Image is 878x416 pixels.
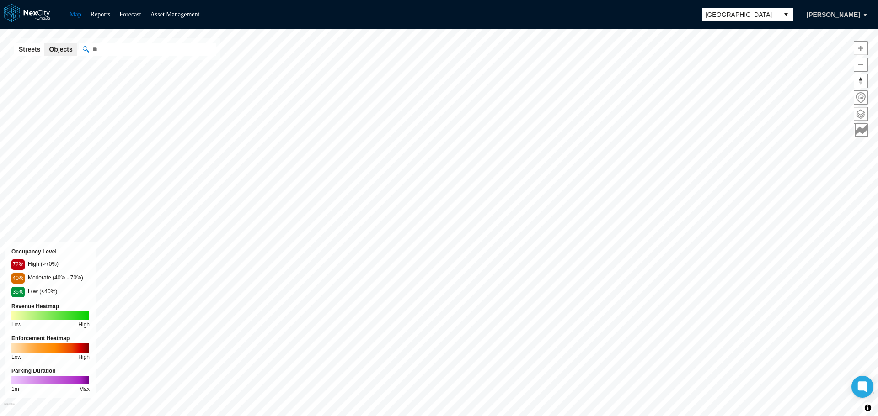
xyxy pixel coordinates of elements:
div: Revenue Heatmap [11,302,90,311]
button: Zoom out [854,58,868,72]
button: Layers management [854,107,868,121]
button: Zoom in [854,41,868,55]
div: 40% [11,273,25,284]
button: Key metrics [854,123,868,137]
span: [GEOGRAPHIC_DATA] [706,10,775,19]
a: Reports [91,11,111,18]
a: Asset Management [150,11,200,18]
span: Streets [19,45,40,54]
div: Low (<40%) [28,287,90,297]
img: duration [11,376,89,384]
span: Zoom in [854,42,867,55]
button: Reset bearing to north [854,74,868,88]
span: Zoom out [854,58,867,71]
img: revenue [11,311,89,320]
a: Forecast [119,11,141,18]
span: Toggle attribution [865,403,871,413]
div: 72% [11,259,25,270]
div: High (>70%) [28,259,90,270]
button: Home [854,90,868,105]
div: Moderate (40% - 70%) [28,273,90,284]
div: Max [79,384,90,394]
button: Toggle attribution [862,402,873,413]
div: Parking Duration [11,366,90,375]
button: Streets [14,43,45,56]
span: Objects [49,45,72,54]
div: Low [11,353,21,362]
div: 35% [11,287,25,297]
div: Enforcement Heatmap [11,334,90,343]
span: [PERSON_NAME] [807,10,860,19]
div: High [78,320,90,329]
div: Occupancy Level [11,247,90,256]
button: [PERSON_NAME] [797,7,870,22]
img: enforcement [11,343,89,352]
a: Mapbox homepage [4,403,15,413]
button: select [779,8,793,21]
a: Map [70,11,81,18]
span: Reset bearing to north [854,74,867,88]
div: 1m [11,384,19,394]
div: Low [11,320,21,329]
div: High [78,353,90,362]
button: Objects [44,43,77,56]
